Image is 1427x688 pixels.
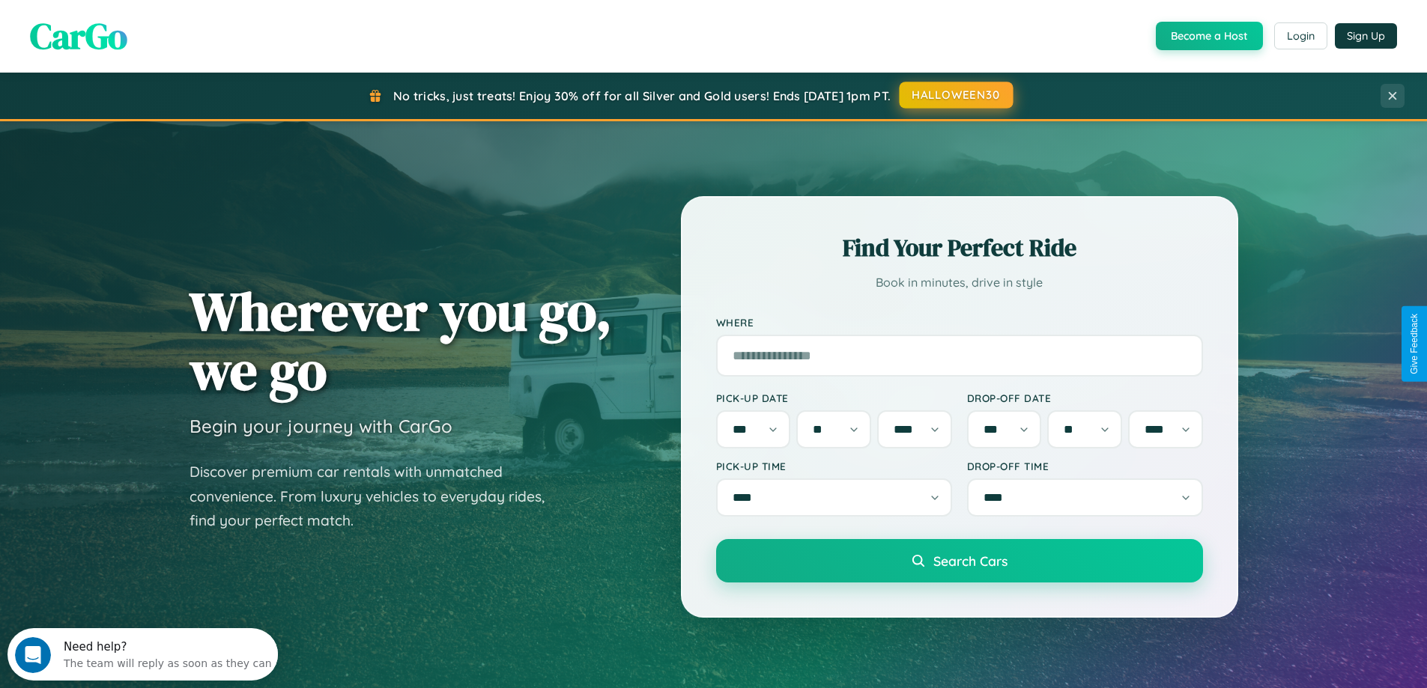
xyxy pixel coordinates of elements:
[1156,22,1263,50] button: Become a Host
[30,11,127,61] span: CarGo
[967,460,1203,472] label: Drop-off Time
[716,539,1203,582] button: Search Cars
[716,392,952,404] label: Pick-up Date
[15,637,51,673] iframe: Intercom live chat
[967,392,1203,404] label: Drop-off Date
[716,272,1203,293] p: Book in minutes, drive in style
[6,6,279,47] div: Open Intercom Messenger
[190,281,612,400] h1: Wherever you go, we go
[900,82,1014,109] button: HALLOWEEN30
[716,460,952,472] label: Pick-up Time
[7,628,278,681] iframe: Intercom live chat discovery launcher
[393,88,891,103] span: No tricks, just treats! Enjoy 30% off for all Silver and Gold users! Ends [DATE] 1pm PT.
[1274,22,1327,49] button: Login
[716,316,1203,329] label: Where
[190,460,564,533] p: Discover premium car rentals with unmatched convenience. From luxury vehicles to everyday rides, ...
[190,415,452,437] h3: Begin your journey with CarGo
[1409,314,1420,374] div: Give Feedback
[56,13,264,25] div: Need help?
[1335,23,1397,49] button: Sign Up
[56,25,264,40] div: The team will reply as soon as they can
[716,231,1203,264] h2: Find Your Perfect Ride
[933,552,1008,569] span: Search Cars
